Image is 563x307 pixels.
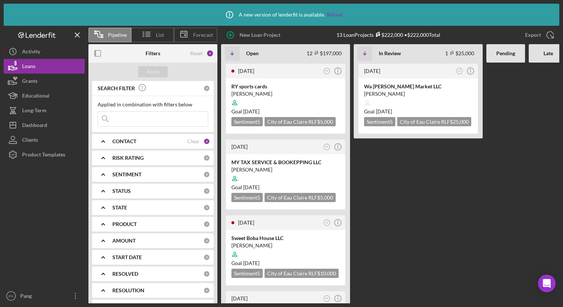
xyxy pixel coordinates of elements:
button: Educational [4,88,85,103]
div: 0 [203,287,210,294]
b: Pending [496,50,515,56]
b: START DATE [112,254,142,260]
a: Reload [327,12,343,18]
div: Export [525,28,541,42]
b: SENTIMENT [112,172,141,177]
div: 6 [206,50,214,57]
button: PXPang [PERSON_NAME] [4,289,85,303]
time: 2025-08-11 18:57 [238,68,254,74]
button: Product Templates [4,147,85,162]
b: STATUS [112,188,131,194]
div: Educational [22,88,49,105]
div: Apply [146,66,160,77]
div: [PERSON_NAME] [231,166,340,173]
span: Goal [364,108,392,114]
span: Pipeline [108,32,127,38]
div: City of Eau Claire RLF $25,000 [397,117,471,126]
div: 0 [203,237,210,244]
div: City of Eau Claire RLF $5,000 [265,117,336,126]
div: $222,000 [374,32,403,38]
span: Goal [231,108,259,114]
div: 12 $197,000 [307,50,342,56]
time: 09/06/2025 [243,260,259,266]
div: A new version of lenderfit is available. [220,6,343,24]
div: 13 Loan Projects • $222,000 Total [336,32,440,38]
text: PX [325,145,329,148]
b: Filters [146,50,160,56]
div: 0 [203,188,210,194]
div: Applied in combination with filters below [98,102,208,107]
div: 0 [203,204,210,211]
div: 0 [203,171,210,178]
text: PX [325,70,329,72]
div: City of Eau Claire RLF $10,000 [265,269,339,278]
button: Grants [4,74,85,88]
span: Goal [231,260,259,266]
span: Forecast [193,32,213,38]
div: 0 [203,254,210,261]
time: 08/21/2025 [243,184,259,190]
div: City of Eau Claire RLF $5,000 [265,193,336,202]
div: Clear [187,138,200,144]
div: Sentiment 5 [231,269,263,278]
b: RESOLVED [112,271,138,277]
div: [PERSON_NAME] [231,242,340,249]
b: RESOLUTION [112,287,144,293]
time: 2025-08-07 04:08 [238,219,254,226]
time: 08/09/2025 [243,108,259,114]
button: PX [322,142,332,152]
a: [DATE]LXWa [PERSON_NAME] Market LLC[PERSON_NAME]Goal [DATE]Sentiment5City of Eau Claire RLF$25,000 [357,63,479,135]
a: [DATE]PXRY sports cards[PERSON_NAME]Goal [DATE]Sentiment5City of Eau Claire RLF$5,000 [225,63,346,135]
div: Sentiment 5 [231,117,263,126]
button: LX [455,66,465,76]
b: CONTACT [112,138,136,144]
b: Open [246,50,259,56]
div: 0 [203,271,210,277]
button: Long-Term [4,103,85,118]
div: Reset [190,50,203,56]
button: PX [322,66,332,76]
div: Wa [PERSON_NAME] Market LLC [364,83,472,90]
button: Clients [4,133,85,147]
time: 08/29/2025 [376,108,392,114]
a: [DATE]LXSweet Boba House LLC[PERSON_NAME]Goal [DATE]Sentiment5City of Eau Claire RLF$10,000 [225,214,346,286]
span: Goal [231,184,259,190]
b: AMOUNT [112,238,136,244]
div: Activity [22,44,40,61]
div: Long-Term [22,103,46,120]
div: Grants [22,74,38,90]
button: LX [322,218,332,228]
button: Activity [4,44,85,59]
button: Dashboard [4,118,85,133]
div: Sweet Boba House LLC [231,234,340,242]
div: 0 [203,155,210,161]
div: Dashboard [22,118,47,134]
b: In Review [379,50,401,56]
div: 1 $25,000 [445,50,474,56]
text: LX [325,221,329,224]
span: List [156,32,164,38]
div: Sentiment 5 [231,193,263,202]
b: SEARCH FILTER [98,85,135,91]
div: RY sports cards [231,83,340,90]
div: [PERSON_NAME] [364,90,472,98]
b: PRODUCT [112,221,137,227]
button: Loans [4,59,85,74]
div: 0 [203,221,210,227]
time: 2025-07-30 17:23 [231,295,248,301]
div: Sentiment 5 [364,117,395,126]
div: MY TAX SERVICE & BOOKEPPING LLC [231,159,340,166]
time: 2025-08-11 18:49 [231,144,248,150]
button: New Loan Project [221,28,288,42]
time: 2025-07-30 15:42 [364,68,380,74]
b: STATE [112,205,127,211]
text: PX [9,294,14,298]
div: Product Templates [22,147,65,164]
